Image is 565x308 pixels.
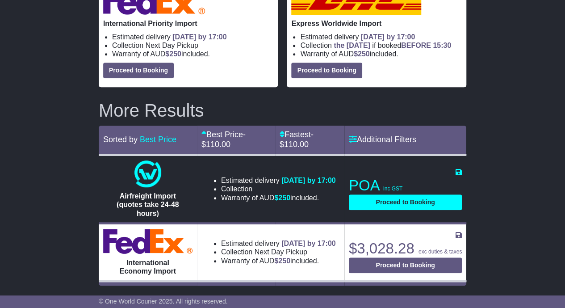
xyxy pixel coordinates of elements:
img: One World Courier: Airfreight Import (quotes take 24-48 hours) [134,160,161,187]
span: [DATE] by 17:00 [281,177,336,184]
li: Warranty of AUD included. [300,50,462,58]
li: Estimated delivery [300,33,462,41]
span: if booked [334,42,451,49]
li: Collection [300,41,462,50]
span: $ [165,50,181,58]
span: International Economy Import [120,259,176,275]
a: Best Price- $110.00 [201,130,246,149]
li: Estimated delivery [221,239,336,248]
span: 110.00 [284,140,309,149]
span: 250 [278,194,290,202]
h2: More Results [99,101,466,120]
p: POA [349,177,462,194]
span: [DATE] by 17:00 [172,33,227,41]
a: Best Price [140,135,176,144]
span: Next Day Pickup [255,248,307,256]
span: the [DATE] [334,42,370,49]
li: Estimated delivery [112,33,274,41]
p: International Priority Import [103,19,274,28]
span: $ [274,257,290,265]
p: Express Worldwide Import [291,19,462,28]
span: 250 [278,257,290,265]
span: inc GST [383,186,402,192]
a: Fastest- $110.00 [280,130,314,149]
span: - $ [280,130,314,149]
button: Proceed to Booking [349,194,462,210]
li: Collection [221,248,336,256]
span: $ [354,50,370,58]
li: Collection [221,185,336,193]
button: Proceed to Booking [103,63,174,78]
span: Airfreight Import (quotes take 24-48 hours) [117,192,179,217]
span: - $ [201,130,246,149]
li: Warranty of AUD included. [112,50,274,58]
span: [DATE] by 17:00 [281,240,336,247]
span: [DATE] by 17:00 [361,33,415,41]
span: 250 [169,50,181,58]
li: Warranty of AUD included. [221,194,336,202]
span: BEFORE [401,42,431,49]
button: Proceed to Booking [349,257,462,273]
li: Warranty of AUD included. [221,257,336,265]
span: 15:30 [433,42,451,49]
span: © One World Courier 2025. All rights reserved. [99,298,228,305]
span: 110.00 [206,140,230,149]
p: $3,028.28 [349,240,462,257]
a: Additional Filters [349,135,416,144]
span: Next Day Pickup [146,42,198,49]
li: Collection [112,41,274,50]
button: Proceed to Booking [291,63,362,78]
span: exc duties & taxes [419,249,462,255]
li: Estimated delivery [221,176,336,185]
span: $ [274,194,290,202]
span: Sorted by [103,135,138,144]
img: FedEx Express: International Economy Import [103,229,193,254]
span: 250 [358,50,370,58]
